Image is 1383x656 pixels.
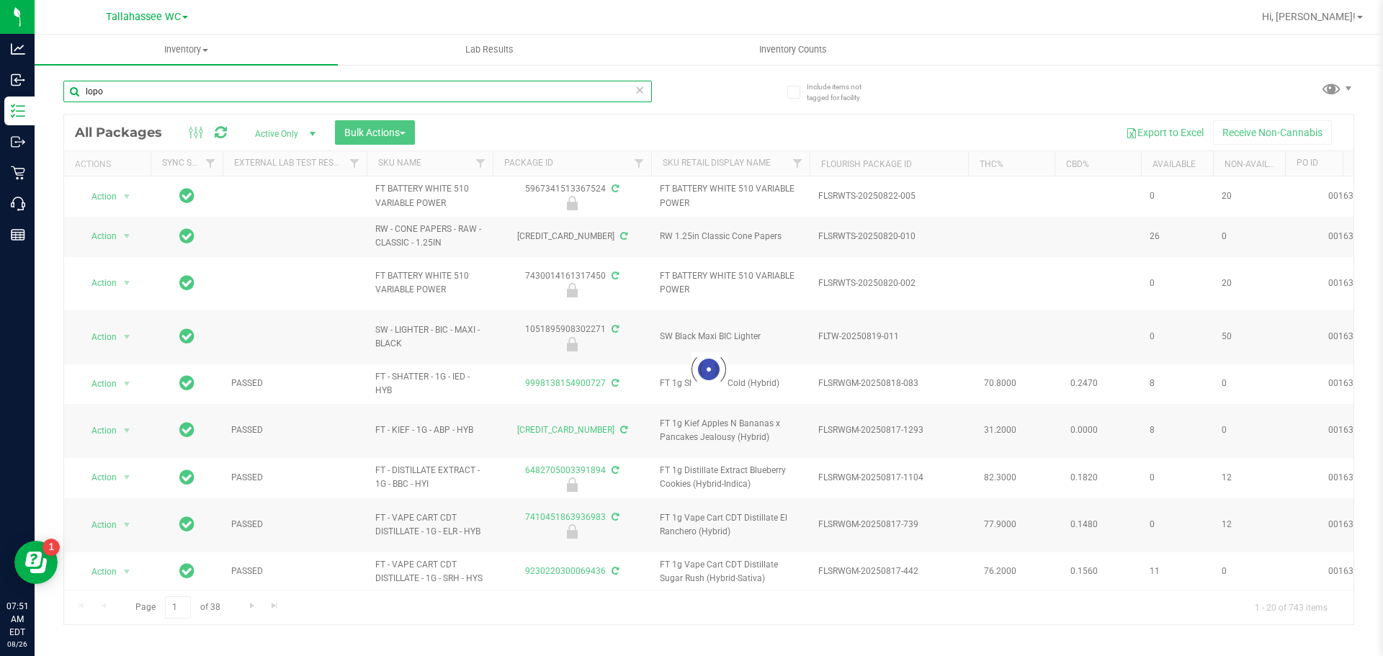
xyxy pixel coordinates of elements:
span: Inventory [35,43,338,56]
iframe: Resource center [14,541,58,584]
inline-svg: Inbound [11,73,25,87]
inline-svg: Outbound [11,135,25,149]
span: Include items not tagged for facility [807,81,879,103]
inline-svg: Analytics [11,42,25,56]
inline-svg: Inventory [11,104,25,118]
iframe: Resource center unread badge [42,539,60,556]
span: Lab Results [446,43,533,56]
input: Search Package ID, Item Name, SKU, Lot or Part Number... [63,81,652,102]
a: Lab Results [338,35,641,65]
span: Tallahassee WC [106,11,181,23]
span: Hi, [PERSON_NAME]! [1262,11,1356,22]
p: 07:51 AM EDT [6,600,28,639]
inline-svg: Retail [11,166,25,180]
inline-svg: Call Center [11,197,25,211]
a: Inventory [35,35,338,65]
span: Inventory Counts [740,43,846,56]
inline-svg: Reports [11,228,25,242]
span: Clear [635,81,645,99]
a: Inventory Counts [641,35,944,65]
p: 08/26 [6,639,28,650]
